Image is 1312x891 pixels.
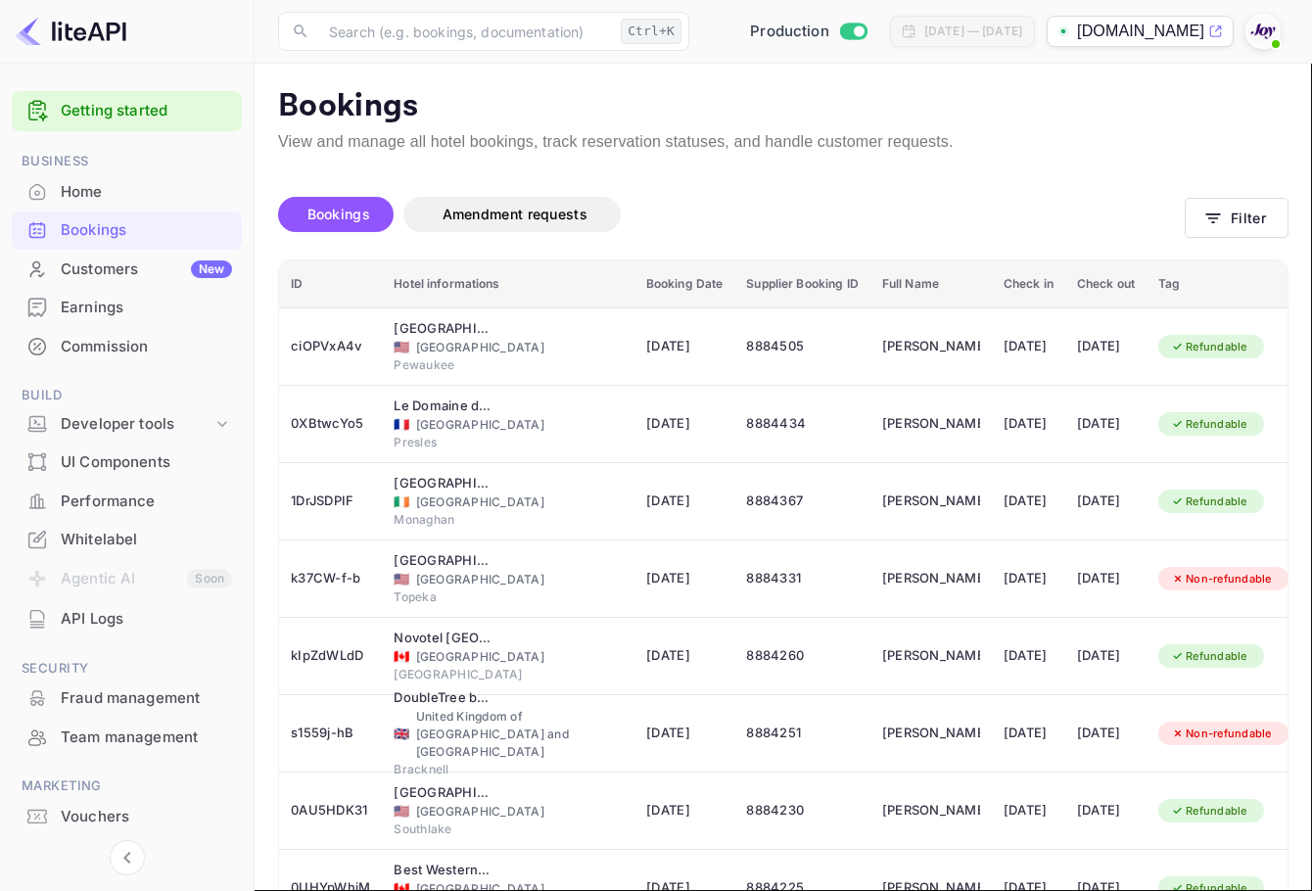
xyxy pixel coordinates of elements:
div: [DATE] — [DATE] [924,23,1022,40]
div: Commission [61,336,232,358]
span: Business [12,151,242,172]
div: DoubleTree by Hilton St. Anne's Manor [394,688,492,708]
div: United Kingdom of [GEOGRAPHIC_DATA] and [GEOGRAPHIC_DATA] [394,708,623,761]
div: [GEOGRAPHIC_DATA] [394,571,623,588]
th: Check out [1065,260,1147,308]
div: [GEOGRAPHIC_DATA] [394,493,623,511]
input: Search (e.g. bookings, documentation) [317,12,613,51]
div: Non-refundable [1158,567,1285,591]
div: [DATE] [1077,408,1135,440]
div: Refundable [1158,490,1260,514]
div: Fraud management [61,687,232,710]
th: Full Name [870,260,992,308]
div: Non-refundable [1158,722,1285,746]
a: Getting started [61,100,232,122]
div: account-settings tabs [278,197,1185,232]
div: Priscilla Dougherty [882,795,980,826]
div: [DATE] [1077,640,1135,672]
div: Southlake [394,821,623,838]
th: Supplier Booking ID [734,260,869,308]
div: s1559j-hB [291,718,370,749]
div: [DATE] [1004,486,1054,517]
div: [DATE] [1004,640,1054,672]
div: Bookings [61,219,232,242]
img: LiteAPI logo [16,16,126,47]
div: API Logs [61,608,232,631]
span: United States of America [394,805,409,818]
span: Marketing [12,775,242,797]
div: Bracknell [394,761,623,778]
div: [DATE] [1077,795,1135,826]
span: [DATE] [646,723,724,744]
div: [DATE] [1077,331,1135,362]
div: Kathleen Drabant [882,331,980,362]
div: Developer tools [61,413,212,436]
div: [DATE] [1004,718,1054,749]
div: UI Components [61,451,232,474]
div: 8884505 [746,331,858,362]
th: Tag [1147,260,1300,308]
div: Kyle Cossel [882,563,980,594]
p: [DOMAIN_NAME] [1077,20,1204,43]
span: United Kingdom of Great Britain and Northern Ireland [394,727,409,740]
th: Check in [992,260,1065,308]
div: Presles [394,434,623,451]
div: Vishal Modhwadia [882,718,980,749]
button: Filter [1185,198,1289,238]
p: View and manage all hotel bookings, track reservation statuses, and handle customer requests. [278,130,1289,154]
div: Lori Asaro [882,486,980,517]
div: 8884260 [746,640,858,672]
span: [DATE] [646,336,724,357]
div: Refundable [1158,335,1260,359]
th: ID [279,260,382,308]
div: ciOPVxA4v [291,331,370,362]
div: New [191,260,232,278]
span: [DATE] [646,800,724,821]
div: Vouchers [61,806,232,828]
div: [GEOGRAPHIC_DATA] [394,416,623,434]
span: Canada [394,650,409,663]
div: Pewaukee [394,356,623,374]
span: Production [750,21,829,43]
div: Wildwood Lodge [394,319,492,339]
div: Hilton Dallas/Southlake Town Square [394,783,492,803]
div: Refundable [1158,799,1260,823]
div: 1DrJSDPIF [291,486,370,517]
div: [DATE] [1004,331,1054,362]
th: Booking Date [634,260,735,308]
div: Best Western Plus Chateau Inn Sylvan Lake [394,861,492,880]
div: Customers [61,258,232,281]
div: 8884331 [746,563,858,594]
span: Bookings [307,206,370,222]
div: Le Domaine des Vanneaux Hotel Golf & Spa MGallery [394,397,492,416]
p: Bookings [278,87,1289,126]
span: [DATE] [646,645,724,667]
span: Security [12,658,242,680]
span: United States of America [394,341,409,353]
div: Whitelabel [61,529,232,551]
div: Performance [61,491,232,513]
button: Collapse navigation [110,840,145,875]
div: Hillgrove Hotel [394,474,492,493]
span: Ireland [394,495,409,508]
div: Ctrl+K [621,19,681,44]
div: 0AU5HDK31 [291,795,370,826]
span: [DATE] [646,413,724,435]
span: Build [12,385,242,406]
div: [DATE] [1004,408,1054,440]
div: [GEOGRAPHIC_DATA] [394,803,623,821]
span: [DATE] [646,491,724,512]
div: 8884230 [746,795,858,826]
div: [DATE] [1004,795,1054,826]
div: Refundable [1158,412,1260,437]
img: With Joy [1247,16,1279,47]
span: United States of America [394,573,409,586]
div: Topeka [394,588,623,606]
div: Hyatt Place Topeka [394,551,492,571]
th: Hotel informations [382,260,634,308]
div: Monaghan [394,511,623,529]
div: Switch to Sandbox mode [742,21,874,43]
span: France [394,418,409,431]
div: [GEOGRAPHIC_DATA] [394,339,623,356]
div: k37CW-f-b [291,563,370,594]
